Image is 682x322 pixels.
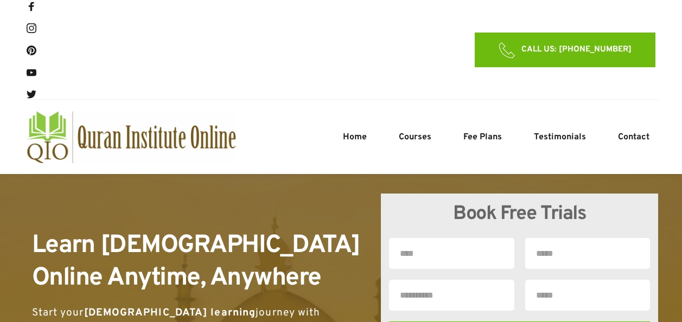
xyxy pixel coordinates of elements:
[531,131,589,144] a: Testimonials
[534,131,586,144] span: Testimonials
[84,306,256,319] strong: [DEMOGRAPHIC_DATA] learning
[475,33,655,67] a: CALL US: [PHONE_NUMBER]
[453,202,586,227] span: Book Free Trials
[463,131,502,144] span: Fee Plans
[461,131,505,144] a: Fee Plans
[615,131,652,144] a: Contact
[32,230,366,294] span: Learn [DEMOGRAPHIC_DATA] Online Anytime, Anywhere
[396,131,434,144] a: Courses
[521,43,632,56] span: CALL US: [PHONE_NUMBER]
[343,131,367,144] span: Home
[32,306,84,319] span: Start your
[399,131,431,144] span: Courses
[340,131,369,144] a: Home
[618,131,649,144] span: Contact
[27,111,236,163] a: quran-institute-online-australia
